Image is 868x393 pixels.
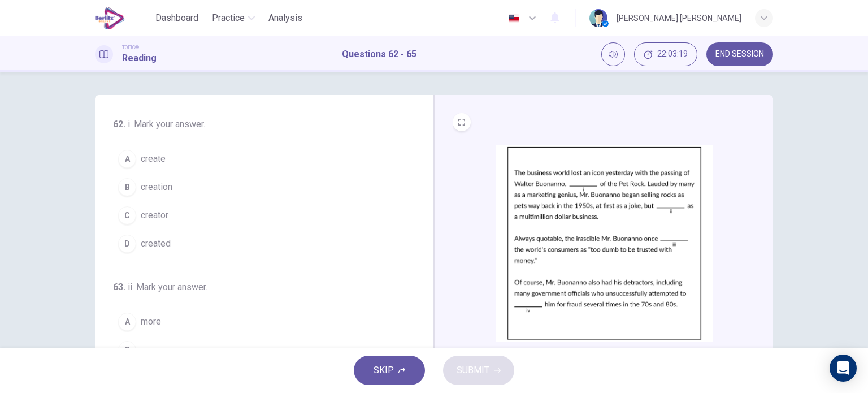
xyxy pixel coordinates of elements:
div: Mute [601,42,625,66]
button: Practice [207,8,259,28]
span: SKIP [374,362,394,378]
button: Dcreated [113,230,402,258]
div: A [118,313,136,331]
img: Profile picture [589,9,607,27]
span: 22:03:19 [657,50,688,59]
button: Analysis [264,8,307,28]
span: more [141,315,161,329]
span: creator [141,209,168,222]
span: TOEIC® [122,44,139,51]
span: create [141,152,166,166]
button: Ccreator [113,201,402,230]
button: END SESSION [706,42,773,66]
div: C [118,206,136,224]
button: Bcreation [113,173,402,201]
button: CLICK TO ZOOM [571,344,637,360]
button: Amore [113,308,402,336]
div: [PERSON_NAME] [PERSON_NAME] [617,11,741,25]
button: Dashboard [151,8,203,28]
div: B [118,341,136,359]
button: EXPAND [453,113,471,131]
span: Practice [212,11,245,25]
span: creation [141,180,172,194]
span: i. Mark your answer. [128,119,205,129]
span: END SESSION [715,50,764,59]
span: soon [141,343,160,357]
div: Open Intercom Messenger [830,355,857,382]
span: ii. Mark your answer. [128,282,207,292]
span: Dashboard [155,11,198,25]
button: Acreate [113,145,402,173]
h1: Questions 62 - 65 [342,47,416,61]
div: Hide [634,42,697,66]
span: 63 . [113,282,125,292]
span: created [141,237,171,251]
img: EduSynch logo [95,7,125,29]
a: EduSynch logo [95,7,151,29]
button: SKIP [354,356,425,385]
div: B [118,178,136,196]
img: en [507,14,521,23]
span: Analysis [268,11,302,25]
div: D [118,235,136,253]
button: 22:03:19 [634,42,697,66]
h1: Reading [122,51,157,65]
img: undefined [496,145,713,342]
span: 62 . [113,119,125,129]
div: A [118,150,136,168]
button: Bsoon [113,336,402,364]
